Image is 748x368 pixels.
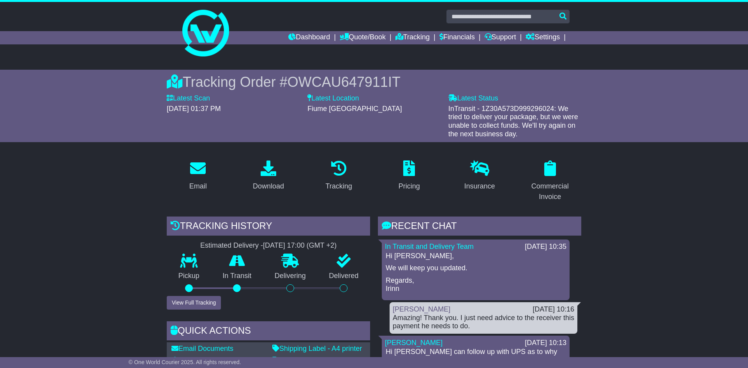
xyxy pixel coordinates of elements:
[386,264,566,273] p: We will keep you updated.
[171,345,233,352] a: Email Documents
[253,181,284,192] div: Download
[167,241,370,250] div: Estimated Delivery -
[393,314,574,331] div: Amazing! Thank you. I just need advice to the receiver this payment he needs to do.
[263,241,337,250] div: [DATE] 17:00 (GMT +2)
[533,305,574,314] div: [DATE] 10:16
[386,252,566,261] p: Hi [PERSON_NAME],
[167,94,210,103] label: Latest Scan
[263,272,318,280] p: Delivering
[459,158,500,194] a: Insurance
[288,74,400,90] span: OWCAU647911IT
[525,339,566,347] div: [DATE] 10:13
[129,359,241,365] span: © One World Courier 2025. All rights reserved.
[211,272,263,280] p: In Transit
[439,31,475,44] a: Financials
[272,345,362,352] a: Shipping Label - A4 printer
[307,105,402,113] span: Fiume [GEOGRAPHIC_DATA]
[393,305,450,313] a: [PERSON_NAME]
[288,31,330,44] a: Dashboard
[184,158,212,194] a: Email
[167,74,581,90] div: Tracking Order #
[248,158,289,194] a: Download
[395,31,430,44] a: Tracking
[526,31,560,44] a: Settings
[167,321,370,342] div: Quick Actions
[307,94,359,103] label: Latest Location
[386,276,566,293] p: Regards, Irinn
[378,217,581,238] div: RECENT CHAT
[167,217,370,238] div: Tracking history
[167,296,221,310] button: View Full Tracking
[340,31,386,44] a: Quote/Book
[385,243,474,250] a: In Transit and Delivery Team
[386,348,566,364] p: Hi [PERSON_NAME] can follow up with UPS as to why and why to him.
[448,105,578,138] span: InTransit - 1Z30A573D999296024: We tried to deliver your package, but we were unable to collect f...
[525,243,566,251] div: [DATE] 10:35
[448,94,498,103] label: Latest Status
[318,272,370,280] p: Delivered
[385,339,443,347] a: [PERSON_NAME]
[393,158,425,194] a: Pricing
[519,158,581,205] a: Commercial Invoice
[524,181,576,202] div: Commercial Invoice
[167,105,221,113] span: [DATE] 01:37 PM
[485,31,516,44] a: Support
[167,272,211,280] p: Pickup
[321,158,357,194] a: Tracking
[326,181,352,192] div: Tracking
[189,181,207,192] div: Email
[399,181,420,192] div: Pricing
[464,181,495,192] div: Insurance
